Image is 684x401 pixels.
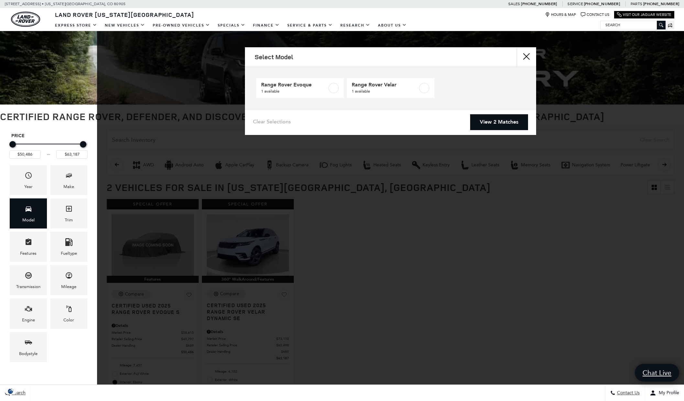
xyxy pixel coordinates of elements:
[352,88,418,95] span: 1 available
[25,170,32,183] span: Year
[25,237,32,250] span: Features
[5,2,126,6] a: [STREET_ADDRESS] • [US_STATE][GEOGRAPHIC_DATA], CO 80905
[11,12,40,27] a: land-rover
[256,78,344,98] a: Range Rover Evoque1 available
[347,78,434,98] a: Range Rover Velar1 available
[656,390,679,396] span: My Profile
[643,1,679,6] a: [PHONE_NUMBER]
[517,47,536,67] button: close
[3,388,18,395] section: Click to Open Cookie Consent Modal
[65,270,73,283] span: Mileage
[11,12,40,27] img: Land Rover
[65,237,73,250] span: Fueltype
[19,350,38,357] div: Bodystyle
[25,270,32,283] span: Transmission
[22,317,35,324] div: Engine
[22,217,35,224] div: Model
[10,332,47,362] div: BodystyleBodystyle
[374,20,411,31] a: About Us
[3,388,18,395] img: Opt-Out Icon
[24,183,33,190] div: Year
[9,139,88,159] div: Price
[10,265,47,295] div: TransmissionTransmission
[645,385,684,401] button: Open user profile menu
[10,198,47,228] div: ModelModel
[50,265,87,295] div: MileageMileage
[261,88,327,95] span: 1 available
[63,183,74,190] div: Make
[25,203,32,217] span: Model
[149,20,214,31] a: Pre-Owned Vehicles
[51,20,411,31] nav: Main Navigation
[253,118,291,126] a: Clear Selections
[50,165,87,195] div: MakeMake
[615,390,640,396] span: Contact Us
[50,298,87,329] div: ColorColor
[61,283,76,290] div: Mileage
[249,20,283,31] a: Finance
[601,21,665,29] input: Search
[214,20,249,31] a: Specials
[16,283,40,290] div: Transmission
[56,150,88,159] input: Maximum
[51,11,198,18] a: Land Rover [US_STATE][GEOGRAPHIC_DATA]
[65,217,73,224] div: Trim
[10,165,47,195] div: YearYear
[20,250,37,257] div: Features
[80,141,86,148] div: Maximum Price
[10,298,47,329] div: EngineEngine
[336,20,374,31] a: Research
[65,203,73,217] span: Trim
[283,20,336,31] a: Service & Parts
[639,368,675,377] span: Chat Live
[101,20,149,31] a: New Vehicles
[63,317,74,324] div: Color
[25,303,32,317] span: Engine
[55,11,194,18] span: Land Rover [US_STATE][GEOGRAPHIC_DATA]
[9,141,16,148] div: Minimum Price
[10,232,47,262] div: FeaturesFeatures
[25,337,32,350] span: Bodystyle
[508,2,520,6] span: Sales
[545,12,576,17] a: Hours & Map
[255,53,293,61] h2: Select Model
[9,150,41,159] input: Minimum
[65,303,73,317] span: Color
[352,82,418,88] span: Range Rover Velar
[61,250,77,257] div: Fueltype
[521,1,557,6] a: [PHONE_NUMBER]
[631,2,642,6] span: Parts
[584,1,620,6] a: [PHONE_NUMBER]
[65,170,73,183] span: Make
[617,12,671,17] a: Visit Our Jaguar Website
[635,364,679,382] a: Chat Live
[261,82,327,88] span: Range Rover Evoque
[11,133,86,139] h5: Price
[470,114,528,130] a: View 2 Matches
[50,232,87,262] div: FueltypeFueltype
[581,12,609,17] a: Contact Us
[50,198,87,228] div: TrimTrim
[51,20,101,31] a: EXPRESS STORE
[568,2,583,6] span: Service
